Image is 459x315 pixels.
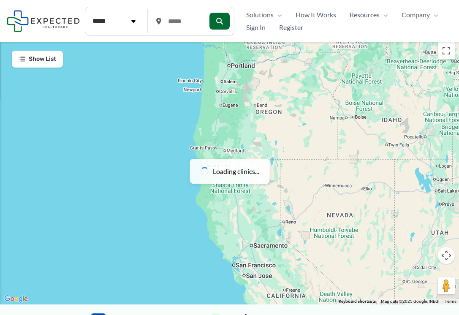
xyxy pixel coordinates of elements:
button: Keyboard shortcuts [339,299,376,304]
img: List [19,56,25,62]
span: Menu Toggle [430,8,438,21]
a: Open this area in Google Maps (opens a new window) [2,293,30,304]
span: Show List [29,56,56,63]
span: Resources [350,8,380,21]
span: Loading clinics... [213,165,259,178]
a: Terms (opens in new tab) [445,299,456,304]
span: Register [279,21,303,34]
span: Map data ©2025 Google, INEGI [381,299,440,304]
span: Solutions [246,8,274,21]
button: Drag Pegman onto the map to open Street View [438,277,455,294]
a: Register [272,21,310,34]
button: Show List [12,51,63,68]
button: Map camera controls [438,247,455,264]
span: Menu Toggle [274,8,282,21]
button: Toggle fullscreen view [438,42,455,59]
span: Menu Toggle [380,8,388,21]
img: Google [2,293,30,304]
span: How It Works [296,8,336,21]
a: Sign In [239,21,272,34]
span: Company [402,8,430,21]
a: CompanyMenu Toggle [395,8,445,21]
a: ResourcesMenu Toggle [343,8,395,21]
a: How It Works [289,8,343,21]
img: Expected Healthcare Logo - side, dark font, small [7,10,80,32]
span: Sign In [246,21,266,34]
a: SolutionsMenu Toggle [239,8,289,21]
